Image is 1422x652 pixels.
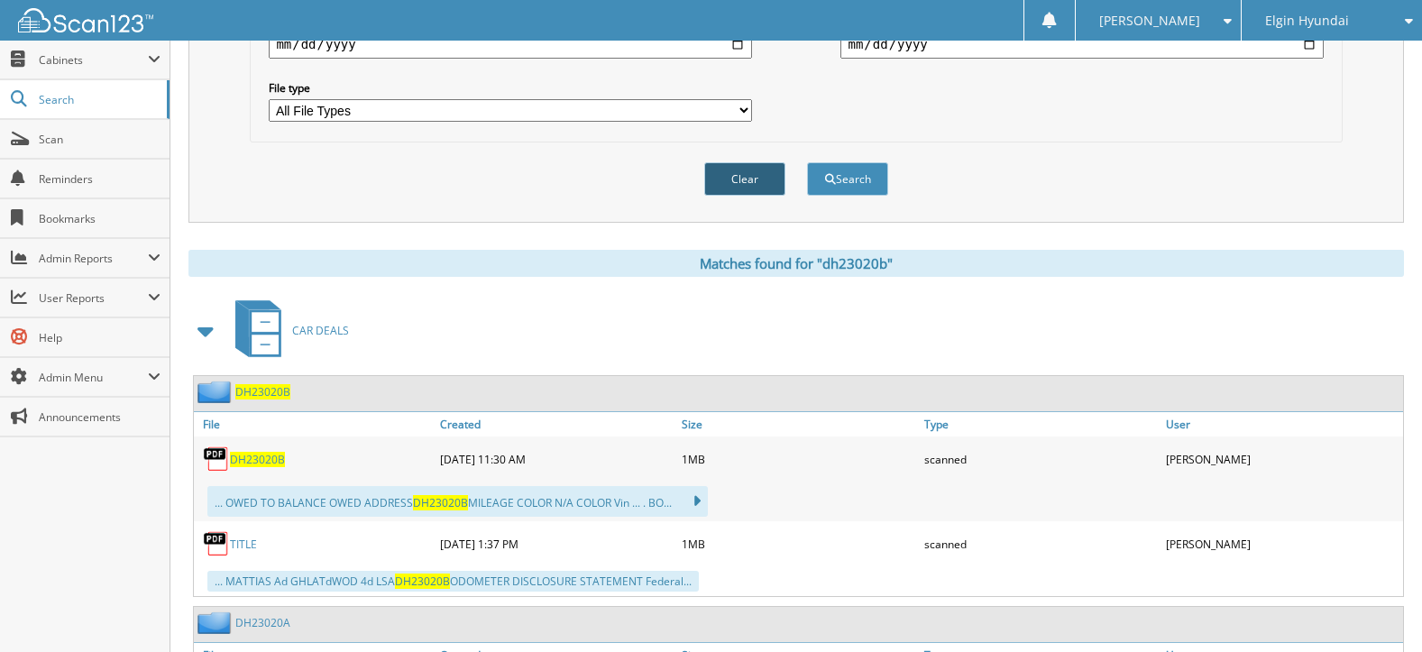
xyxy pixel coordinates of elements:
[1161,441,1403,477] div: [PERSON_NAME]
[235,615,290,630] a: DH23020A
[395,574,450,589] span: DH23020B
[39,171,161,187] span: Reminders
[188,250,1404,277] div: Matches found for "dh23020b"
[677,526,919,562] div: 1MB
[39,370,148,385] span: Admin Menu
[197,611,235,634] img: folder2.png
[39,251,148,266] span: Admin Reports
[413,495,468,510] span: DH23020B
[207,486,708,517] div: ... OWED TO BALANCE OWED ADDRESS MILEAGE COLOR N/A COLOR Vin ... . BO...
[704,162,785,196] button: Clear
[39,52,148,68] span: Cabinets
[197,381,235,403] img: folder2.png
[203,445,230,473] img: PDF.png
[225,295,349,366] a: CAR DEALS
[1099,15,1200,26] span: [PERSON_NAME]
[840,30,1323,59] input: end
[39,409,161,425] span: Announcements
[677,441,919,477] div: 1MB
[677,412,919,436] a: Size
[292,323,349,338] span: CAR DEALS
[269,80,751,96] label: File type
[39,132,161,147] span: Scan
[230,537,257,552] a: TITLE
[203,530,230,557] img: PDF.png
[1265,15,1349,26] span: Elgin Hyundai
[39,330,161,345] span: Help
[39,92,158,107] span: Search
[436,412,677,436] a: Created
[1161,526,1403,562] div: [PERSON_NAME]
[436,441,677,477] div: [DATE] 11:30 AM
[207,571,699,592] div: ... MATTIAS Ad GHLATdWOD 4d LSA ODOMETER DISCLOSURE STATEMENT Federal...
[194,412,436,436] a: File
[235,384,290,399] a: DH23020B
[269,30,751,59] input: start
[18,8,153,32] img: scan123-logo-white.svg
[920,526,1161,562] div: scanned
[1161,412,1403,436] a: User
[436,526,677,562] div: [DATE] 1:37 PM
[1332,565,1422,652] iframe: Chat Widget
[807,162,888,196] button: Search
[39,211,161,226] span: Bookmarks
[39,290,148,306] span: User Reports
[920,441,1161,477] div: scanned
[230,452,285,467] a: DH23020B
[920,412,1161,436] a: Type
